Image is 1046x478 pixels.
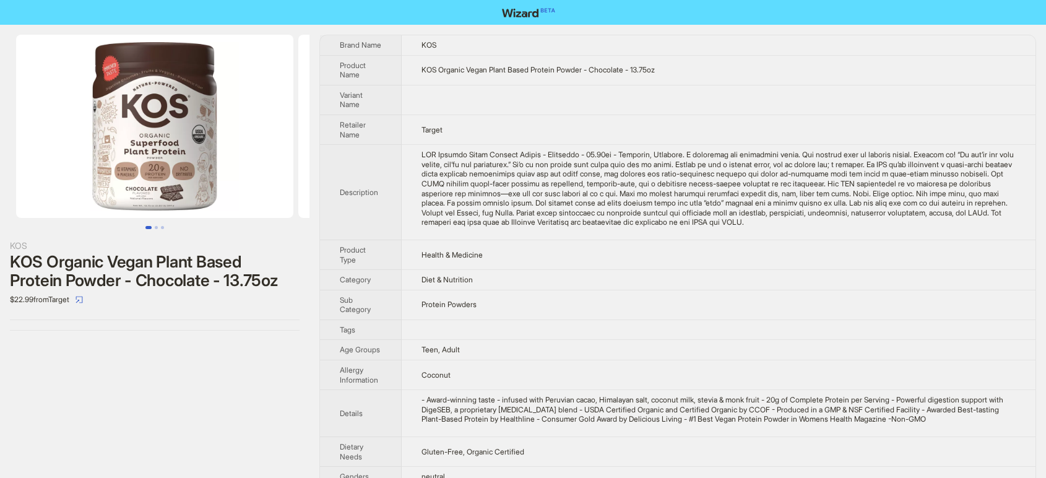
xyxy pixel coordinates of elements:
[10,239,300,253] div: KOS
[10,290,300,310] div: $22.99 from Target
[421,40,436,50] span: KOS
[340,188,378,197] span: Description
[340,120,366,139] span: Retailer Name
[76,296,83,303] span: select
[340,325,355,334] span: Tags
[421,65,655,74] span: KOS Organic Vegan Plant Based Protein Powder - Chocolate - 13.75oz
[298,35,576,218] img: KOS Organic Vegan Plant Based Protein Powder - Chocolate - 13.75oz image 2
[16,35,293,218] img: KOS Organic Vegan Plant Based Protein Powder - Chocolate - 13.75oz image 1
[421,300,477,309] span: Protein Powders
[340,245,366,264] span: Product Type
[340,275,371,284] span: Category
[340,40,381,50] span: Brand Name
[10,253,300,290] div: KOS Organic Vegan Plant Based Protein Powder - Chocolate - 13.75oz
[421,395,1016,424] div: - Award-winning taste - infused with Peruvian cacao, Himalayan salt, coconut milk, stevia & monk ...
[421,370,451,380] span: Coconut
[421,275,473,284] span: Diet & Nutrition
[340,61,366,80] span: Product Name
[161,226,164,229] button: Go to slide 3
[421,125,443,134] span: Target
[340,295,371,315] span: Sub Category
[421,345,460,354] span: Teen, Adult
[340,442,363,461] span: Dietary Needs
[145,226,152,229] button: Go to slide 1
[421,150,1016,227] div: KOS Organic Plant Protein Powder - Chocolate - 13.75oz - Proteins, Vitamins. A delicious and sati...
[340,90,363,110] span: Variant Name
[340,345,380,354] span: Age Groups
[155,226,158,229] button: Go to slide 2
[340,365,378,385] span: Allergy Information
[421,447,524,456] span: Gluten-Free, Organic Certified
[340,409,363,418] span: Details
[421,250,483,259] span: Health & Medicine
